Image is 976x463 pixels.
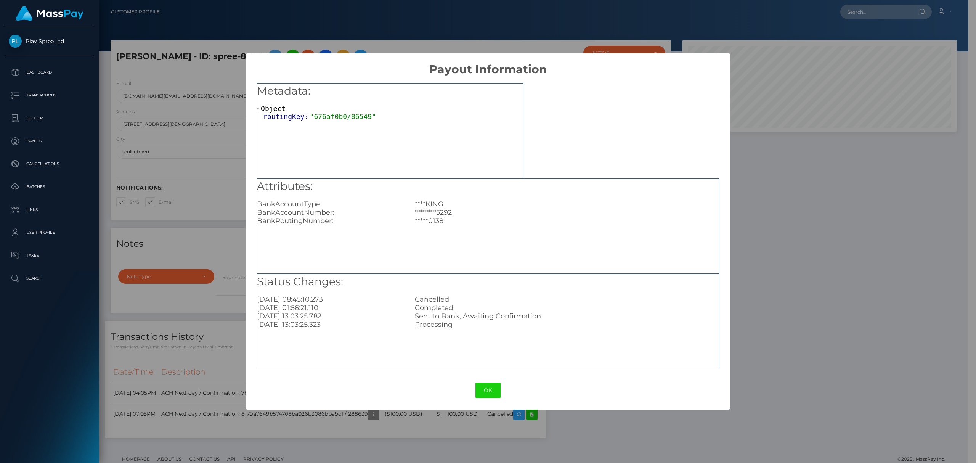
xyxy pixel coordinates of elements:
p: Ledger [9,113,90,124]
div: [DATE] 08:45:10.273 [251,295,409,304]
p: Links [9,204,90,215]
div: Cancelled [409,295,725,304]
div: Completed [409,304,725,312]
h5: Status Changes: [257,274,719,289]
p: Transactions [9,90,90,101]
h2: Payout Information [246,53,730,76]
span: "676af0b0/86549" [310,113,376,121]
h5: Metadata: [257,84,523,99]
div: BankRoutingNumber: [251,217,409,225]
div: BankAccountType: [251,200,409,208]
div: Sent to Bank, Awaiting Confirmation [409,312,725,320]
div: [DATE] 13:03:25.782 [251,312,409,320]
p: Payees [9,135,90,147]
h5: Attributes: [257,179,719,194]
span: Play Spree Ltd [6,38,93,45]
img: Play Spree Ltd [9,35,22,48]
p: Taxes [9,250,90,261]
div: Processing [409,320,725,329]
p: Dashboard [9,67,90,78]
img: MassPay Logo [16,6,83,21]
p: Batches [9,181,90,193]
p: Search [9,273,90,284]
div: [DATE] 13:03:25.323 [251,320,409,329]
div: BankAccountNumber: [251,208,409,217]
span: routingKey: [263,113,310,121]
p: User Profile [9,227,90,238]
button: OK [475,383,501,398]
p: Cancellations [9,158,90,170]
div: [DATE] 01:56:21.110 [251,304,409,312]
span: Object [261,104,286,113]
